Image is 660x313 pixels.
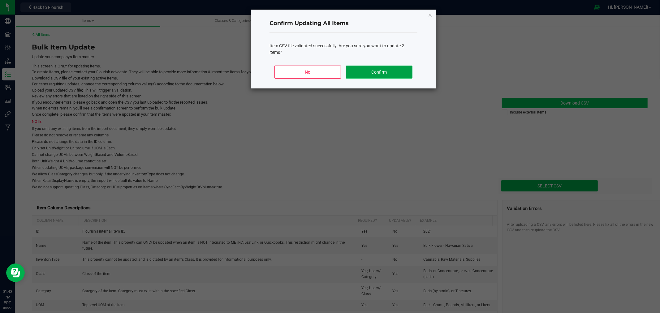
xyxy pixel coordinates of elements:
[428,11,432,19] button: Close
[346,66,412,79] button: Confirm
[270,19,417,28] h4: Confirm Updating All Items
[270,43,417,56] div: Item CSV file validated successfully. Are you sure you want to update 2 items?
[6,264,25,282] iframe: Resource center
[274,66,341,79] button: No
